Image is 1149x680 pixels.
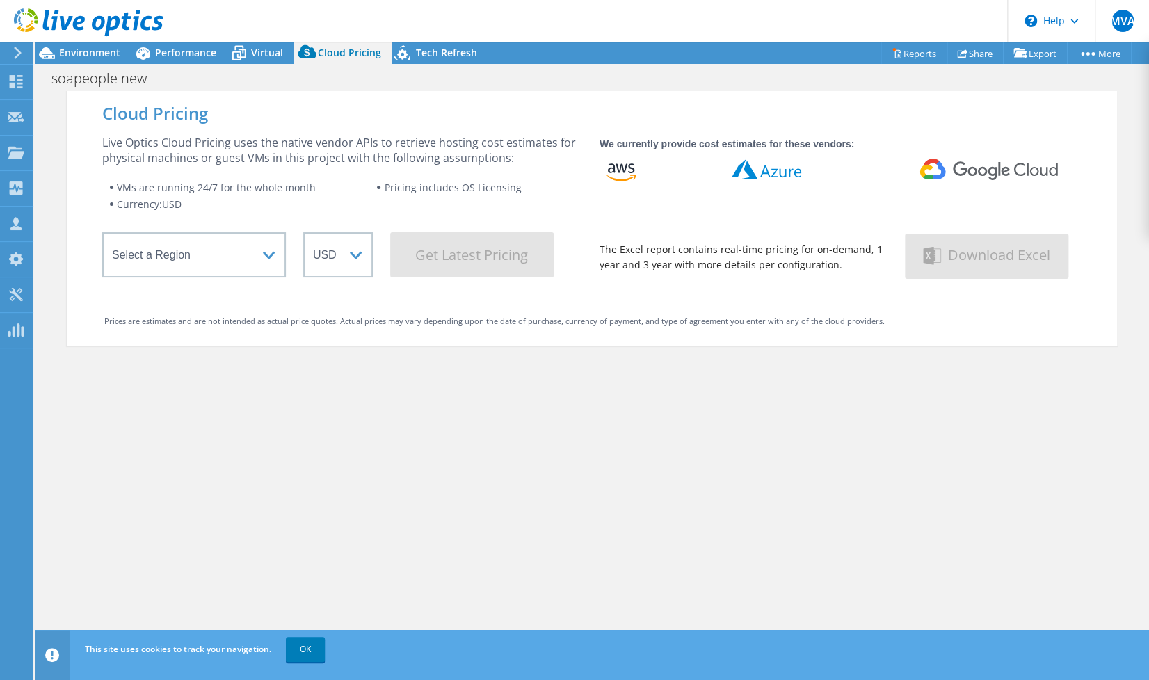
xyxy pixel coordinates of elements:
[416,46,477,59] span: Tech Refresh
[117,197,182,211] span: Currency: USD
[102,135,582,165] div: Live Optics Cloud Pricing uses the native vendor APIs to retrieve hosting cost estimates for phys...
[286,637,325,662] a: OK
[947,42,1004,64] a: Share
[1111,10,1134,32] span: MVA
[1003,42,1068,64] a: Export
[104,314,1079,329] div: Prices are estimates and are not intended as actual price quotes. Actual prices may vary dependin...
[155,46,216,59] span: Performance
[384,181,521,194] span: Pricing includes OS Licensing
[85,643,271,655] span: This site uses cookies to track your navigation.
[318,46,381,59] span: Cloud Pricing
[45,71,168,86] h1: soapeople new
[600,242,887,273] div: The Excel report contains real-time pricing for on-demand, 1 year and 3 year with more details pe...
[1025,15,1037,27] svg: \n
[102,106,1082,121] div: Cloud Pricing
[59,46,120,59] span: Environment
[251,46,283,59] span: Virtual
[1067,42,1132,64] a: More
[600,138,854,149] strong: We currently provide cost estimates for these vendors:
[117,181,316,194] span: VMs are running 24/7 for the whole month
[881,42,947,64] a: Reports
